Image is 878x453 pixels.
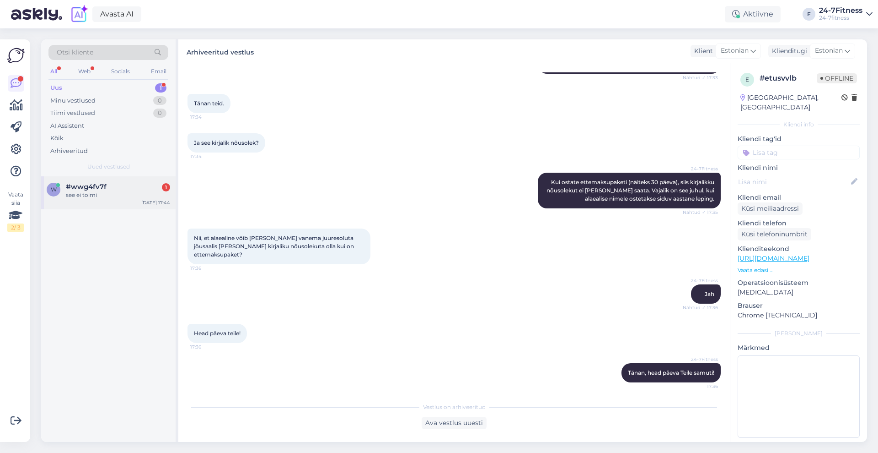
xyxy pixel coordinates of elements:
[819,7,873,22] a: 24-7Fitness24-7fitness
[87,163,130,171] span: Uued vestlused
[66,191,170,199] div: see ei toimi
[819,14,862,22] div: 24-7fitness
[738,311,860,320] p: Chrome [TECHNICAL_ID]
[815,46,843,56] span: Estonian
[738,163,860,173] p: Kliendi nimi
[190,114,225,120] span: 17:34
[738,266,860,274] p: Vaata edasi ...
[422,417,487,429] div: Ava vestlus uuesti
[738,244,860,254] p: Klienditeekond
[760,73,817,84] div: # etusvvlb
[109,65,132,77] div: Socials
[7,191,24,232] div: Vaata siia
[190,265,225,272] span: 17:36
[683,74,718,81] span: Nähtud ✓ 17:33
[162,183,170,191] div: 1
[153,96,166,105] div: 0
[738,193,860,202] p: Kliendi email
[48,65,59,77] div: All
[738,177,849,187] input: Lisa nimi
[738,343,860,353] p: Märkmed
[7,47,25,64] img: Askly Logo
[155,83,166,93] div: 1
[738,218,860,228] p: Kliendi telefon
[194,100,224,107] span: Tänan teid.
[190,344,225,350] span: 17:36
[803,8,815,21] div: F
[691,46,713,56] div: Klient
[738,254,809,262] a: [URL][DOMAIN_NAME]
[149,65,168,77] div: Email
[423,403,486,411] span: Vestlus on arhiveeritud
[51,186,57,193] span: w
[738,278,860,288] p: Operatsioonisüsteem
[194,330,241,337] span: Head päeva teile!
[684,356,718,363] span: 24-7Fitness
[7,224,24,232] div: 2 / 3
[92,6,141,22] a: Avasta AI
[705,290,714,297] span: Jah
[738,288,860,297] p: [MEDICAL_DATA]
[153,109,166,118] div: 0
[50,83,62,93] div: Uus
[50,134,64,143] div: Kõik
[190,153,225,160] span: 17:34
[66,183,107,191] span: #wwg4fv7f
[721,46,749,56] span: Estonian
[187,45,254,57] label: Arhiveeritud vestlus
[50,96,96,105] div: Minu vestlused
[141,199,170,206] div: [DATE] 17:44
[738,202,803,215] div: Küsi meiliaadressi
[683,304,718,311] span: Nähtud ✓ 17:36
[50,147,88,156] div: Arhiveeritud
[684,383,718,390] span: 17:36
[738,146,860,159] input: Lisa tag
[745,76,749,83] span: e
[628,369,714,376] span: Tänan, head päeva Teile samuti!
[50,109,95,118] div: Tiimi vestlused
[740,93,841,112] div: [GEOGRAPHIC_DATA], [GEOGRAPHIC_DATA]
[738,228,811,240] div: Küsi telefoninumbrit
[684,165,718,172] span: 24-7Fitness
[738,329,860,338] div: [PERSON_NAME]
[725,6,781,22] div: Aktiivne
[819,7,862,14] div: 24-7Fitness
[738,301,860,311] p: Brauser
[738,134,860,144] p: Kliendi tag'id
[683,209,718,216] span: Nähtud ✓ 17:35
[50,121,84,131] div: AI Assistent
[684,277,718,284] span: 24-7Fitness
[194,235,355,258] span: Nii, et alaealine võib [PERSON_NAME] vanema juuresoluta jõusaalis [PERSON_NAME] kirjaliku nõusole...
[738,120,860,129] div: Kliendi info
[76,65,92,77] div: Web
[57,48,93,57] span: Otsi kliente
[768,46,807,56] div: Klienditugi
[194,139,259,146] span: Ja see kirjalik nõusolek?
[817,73,857,83] span: Offline
[70,5,89,24] img: explore-ai
[546,179,716,202] span: Kui ostate ettemaksupaketi (näiteks 30 päeva), siis kirjalikku nõusolekut ei [PERSON_NAME] saata....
